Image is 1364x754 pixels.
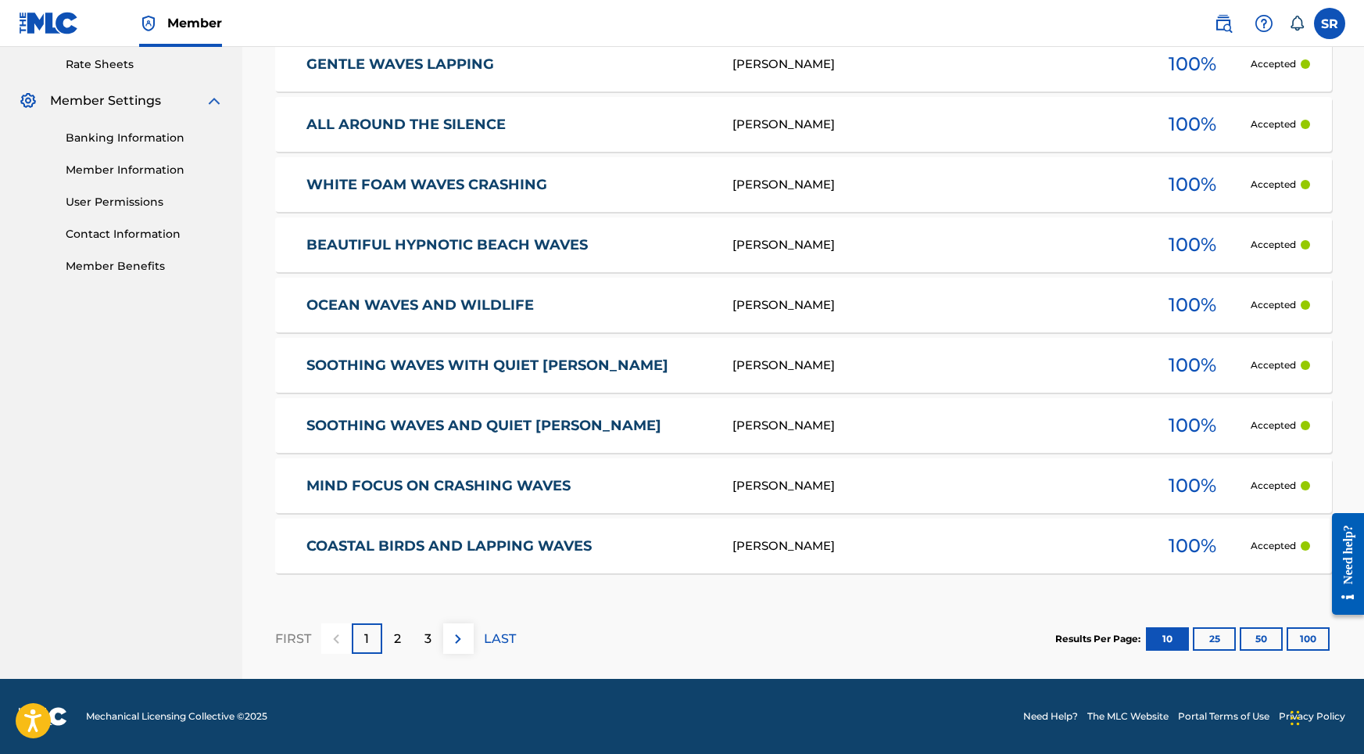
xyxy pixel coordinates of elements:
[306,236,711,254] a: BEAUTIFUL HYPNOTIC BEACH WAVES
[449,630,467,648] img: right
[1208,8,1239,39] a: Public Search
[1314,8,1345,39] div: User Menu
[1279,709,1345,723] a: Privacy Policy
[19,12,79,34] img: MLC Logo
[1169,231,1216,259] span: 100 %
[1251,117,1296,131] p: Accepted
[732,537,1134,555] div: [PERSON_NAME]
[1023,709,1078,723] a: Need Help?
[1087,709,1169,723] a: The MLC Website
[1251,479,1296,493] p: Accepted
[1169,50,1216,78] span: 100 %
[306,296,711,314] a: OCEAN WAVES AND WILDLIFE
[1169,291,1216,319] span: 100 %
[364,630,369,648] p: 1
[205,92,224,110] img: expand
[484,630,516,648] p: LAST
[732,176,1134,194] div: [PERSON_NAME]
[1291,695,1300,741] div: Drag
[732,417,1134,435] div: [PERSON_NAME]
[1193,627,1236,651] button: 25
[1146,627,1189,651] button: 10
[306,176,711,194] a: WHITE FOAM WAVES CRASHING
[1169,472,1216,500] span: 100 %
[1178,709,1269,723] a: Portal Terms of Use
[1286,679,1364,754] iframe: Chat Widget
[306,357,711,375] a: SOOTHING WAVES WITH QUIET [PERSON_NAME]
[306,477,711,495] a: MIND FOCUS ON CRASHING WAVES
[394,630,401,648] p: 2
[50,92,161,110] span: Member Settings
[1251,298,1296,312] p: Accepted
[732,236,1134,254] div: [PERSON_NAME]
[306,417,711,435] a: SOOTHING WAVES AND QUIET [PERSON_NAME]
[1289,16,1305,31] div: Notifications
[1169,411,1216,440] span: 100 %
[424,630,431,648] p: 3
[66,56,224,73] a: Rate Sheets
[732,296,1134,314] div: [PERSON_NAME]
[306,537,711,555] a: COASTAL BIRDS AND LAPPING WAVES
[1055,632,1144,646] p: Results Per Page:
[86,709,267,723] span: Mechanical Licensing Collective © 2025
[1251,178,1296,192] p: Accepted
[66,226,224,242] a: Contact Information
[1169,532,1216,560] span: 100 %
[1251,238,1296,252] p: Accepted
[1251,418,1296,433] p: Accepted
[1240,627,1283,651] button: 50
[732,357,1134,375] div: [PERSON_NAME]
[1251,57,1296,71] p: Accepted
[19,92,38,110] img: Member Settings
[306,116,711,134] a: ALL AROUND THE SILENCE
[1214,14,1233,33] img: search
[1251,358,1296,372] p: Accepted
[19,707,67,726] img: logo
[139,14,158,33] img: Top Rightsholder
[732,56,1134,74] div: [PERSON_NAME]
[732,477,1134,495] div: [PERSON_NAME]
[1287,627,1330,651] button: 100
[167,14,222,32] span: Member
[66,162,224,178] a: Member Information
[66,194,224,210] a: User Permissions
[1255,14,1273,33] img: help
[1320,500,1364,629] iframe: Resource Center
[1169,171,1216,199] span: 100 %
[732,116,1134,134] div: [PERSON_NAME]
[1169,351,1216,379] span: 100 %
[275,630,311,648] p: FIRST
[66,258,224,275] a: Member Benefits
[306,56,711,74] a: GENTLE WAVES LAPPING
[66,130,224,146] a: Banking Information
[1169,110,1216,138] span: 100 %
[1251,539,1296,553] p: Accepted
[1248,8,1280,39] div: Help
